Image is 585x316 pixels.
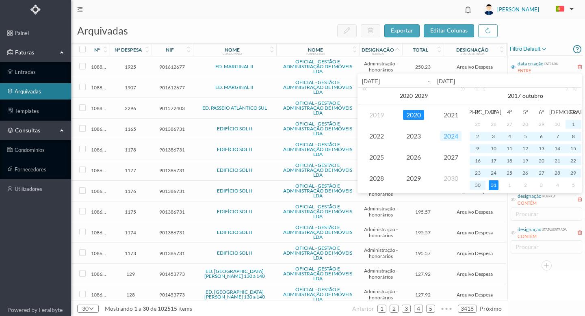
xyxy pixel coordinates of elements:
[308,47,323,53] div: nome
[565,155,581,167] td: 22 de outubro de 2017
[518,200,555,207] div: CONTÉM
[518,167,533,179] td: 26 de outubro de 2017
[154,271,191,277] span: 901453773
[456,88,467,104] a: Próxima década
[533,167,549,179] td: 27 de outubro de 2017
[518,106,533,118] th: Qui
[358,168,395,189] td: 2028
[395,104,433,126] td: 2020
[446,250,504,256] span: Arquivo Despesa
[458,303,476,315] a: 3418
[470,167,485,179] td: 23 de outubro de 2017
[366,152,387,162] a: 2025
[568,156,578,166] div: 22
[366,131,387,141] a: 2022
[217,188,252,194] a: EDIFÍCIO SOL II
[202,105,267,111] a: ED. PASSEIO ATLÂNTICO SUL
[372,52,384,55] div: rubrica
[485,167,501,179] td: 24 de outubro de 2017
[489,119,498,129] div: 26
[470,155,485,167] td: 16 de outubro de 2017
[470,118,485,130] td: 25 de setembro de 2017
[552,119,562,129] div: 30
[473,132,483,141] div: 2
[204,268,265,279] a: ED. [GEOGRAPHIC_DATA][PERSON_NAME] 130 a 140
[404,64,442,70] span: 250.23
[91,84,108,91] span: 108852
[549,167,565,179] td: 28 de outubro de 2017
[518,143,533,155] td: 12 de outubro de 2017
[565,167,581,179] td: 29 de outubro de 2017
[520,119,530,129] div: 28
[150,305,156,312] span: de
[403,173,424,183] a: 2029
[154,250,191,256] span: 901386731
[565,106,581,118] th: Dom
[283,203,352,219] a: OFICIAL - GESTÃO E ADMINISTRAÇÃO DE IMÓVEIS LDA
[217,126,252,132] a: EDIFÍCIO SOL II
[352,302,374,315] li: Página Anterior
[568,168,578,178] div: 29
[470,108,485,116] span: 2ª
[489,168,498,178] div: 24
[112,64,149,70] span: 1925
[518,60,544,67] div: data criação
[518,118,533,130] td: 28 de setembro de 2017
[156,305,178,312] span: 102515
[112,188,149,194] span: 1176
[139,305,141,312] span: a
[537,144,546,154] div: 13
[507,88,522,104] a: 2017
[533,155,549,167] td: 20 de outubro de 2017
[520,180,530,190] div: 2
[505,180,514,190] div: 1
[112,271,149,277] span: 129
[89,306,94,311] i: icon: down
[549,108,565,116] span: [DEMOGRAPHIC_DATA]
[518,179,533,191] td: 2 de novembro de 2017
[361,268,400,280] span: Administração - honorários
[404,229,442,236] span: 195.57
[217,167,252,173] a: EDIFÍCIO SOL II
[432,168,470,189] td: 2030
[502,179,518,191] td: 1 de novembro de 2017
[283,245,352,261] a: OFICIAL - GESTÃO E ADMINISTRAÇÃO DE IMÓVEIS LDA
[502,118,518,130] td: 27 de setembro de 2017
[361,61,400,73] span: Administração - honorários
[112,229,149,236] span: 1174
[366,173,387,183] a: 2028
[217,146,252,152] a: EDIFÍCIO SOL II
[470,130,485,143] td: 2 de outubro de 2017
[283,183,352,199] a: OFICIAL - GESTÃO E ADMINISTRAÇÃO DE IMÓVEIS LDA
[502,155,518,167] td: 18 de outubro de 2017
[518,233,567,240] div: CONTÉM
[552,180,562,190] div: 4
[502,108,518,116] span: 4ª
[154,292,191,298] span: 901453773
[91,229,108,236] span: 108649
[473,156,483,166] div: 16
[549,3,577,16] button: PT
[520,156,530,166] div: 19
[505,168,514,178] div: 25
[154,126,191,132] span: 901386731
[537,156,546,166] div: 20
[533,130,549,143] td: 6 de outubro de 2017
[562,88,570,104] a: Mês seguinte (PageDown)
[542,226,567,232] div: status entrada
[77,24,128,37] span: arquivadas
[413,47,428,53] div: total
[568,180,578,190] div: 5
[283,141,352,157] a: OFICIAL - GESTÃO E ADMINISTRAÇÃO DE IMÓVEIS LDA
[215,84,253,90] a: ED. MARGINAL II
[154,209,191,215] span: 901386731
[537,180,546,190] div: 3
[91,209,108,215] span: 108650
[91,105,108,111] span: 108850
[403,152,424,162] a: 2026
[154,105,191,111] span: 901572403
[502,130,518,143] td: 4 de outubro de 2017
[518,108,533,116] span: 5ª
[112,126,149,132] span: 1165
[505,132,514,141] div: 4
